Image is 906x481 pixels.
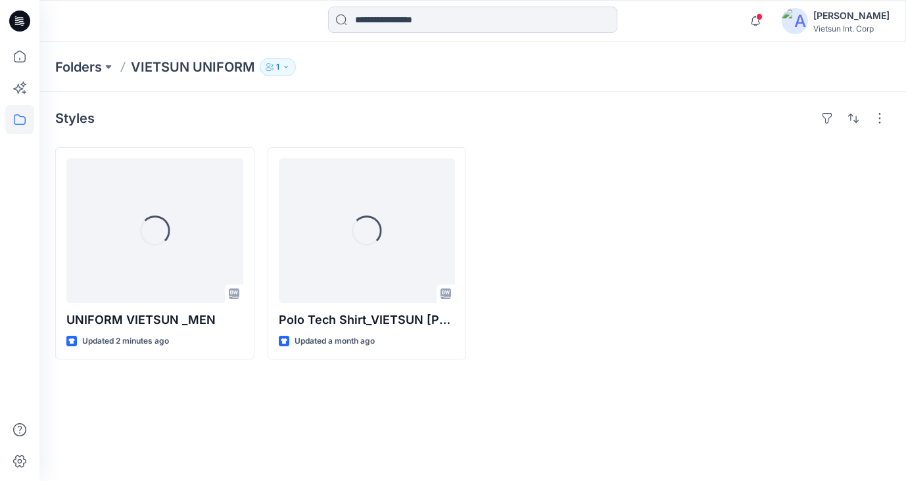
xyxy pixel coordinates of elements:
div: [PERSON_NAME] [813,8,890,24]
p: Polo Tech Shirt_VIETSUN [PERSON_NAME] [279,311,456,329]
a: Folders [55,58,102,76]
h4: Styles [55,110,95,126]
p: Updated 2 minutes ago [82,334,169,348]
img: avatar [782,8,808,34]
p: 1 [276,60,279,74]
button: 1 [260,58,296,76]
p: UNIFORM VIETSUN _MEN [66,311,243,329]
p: VIETSUN UNIFORM [131,58,254,76]
div: Vietsun Int. Corp [813,24,890,34]
p: Updated a month ago [295,334,375,348]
